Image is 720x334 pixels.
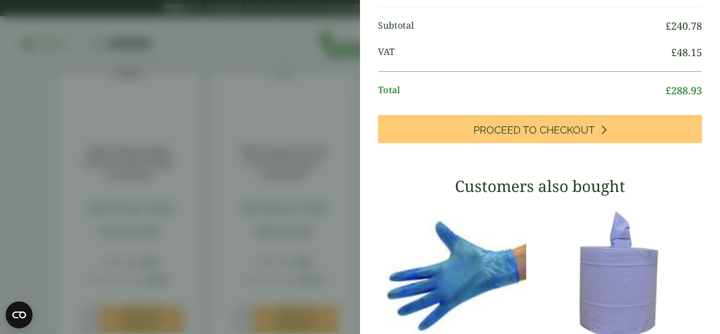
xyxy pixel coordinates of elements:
span: £ [671,45,677,59]
bdi: 240.78 [666,19,702,33]
bdi: 288.93 [666,84,702,97]
h3: Customers also bought [378,177,702,196]
span: Proceed to Checkout [473,124,595,136]
span: Total [378,83,666,98]
span: Subtotal [378,19,666,34]
span: VAT [378,45,671,60]
a: Proceed to Checkout [378,115,702,143]
span: £ [666,84,671,97]
button: Open CMP widget [6,301,33,328]
span: £ [666,19,671,33]
bdi: 48.15 [671,45,702,59]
